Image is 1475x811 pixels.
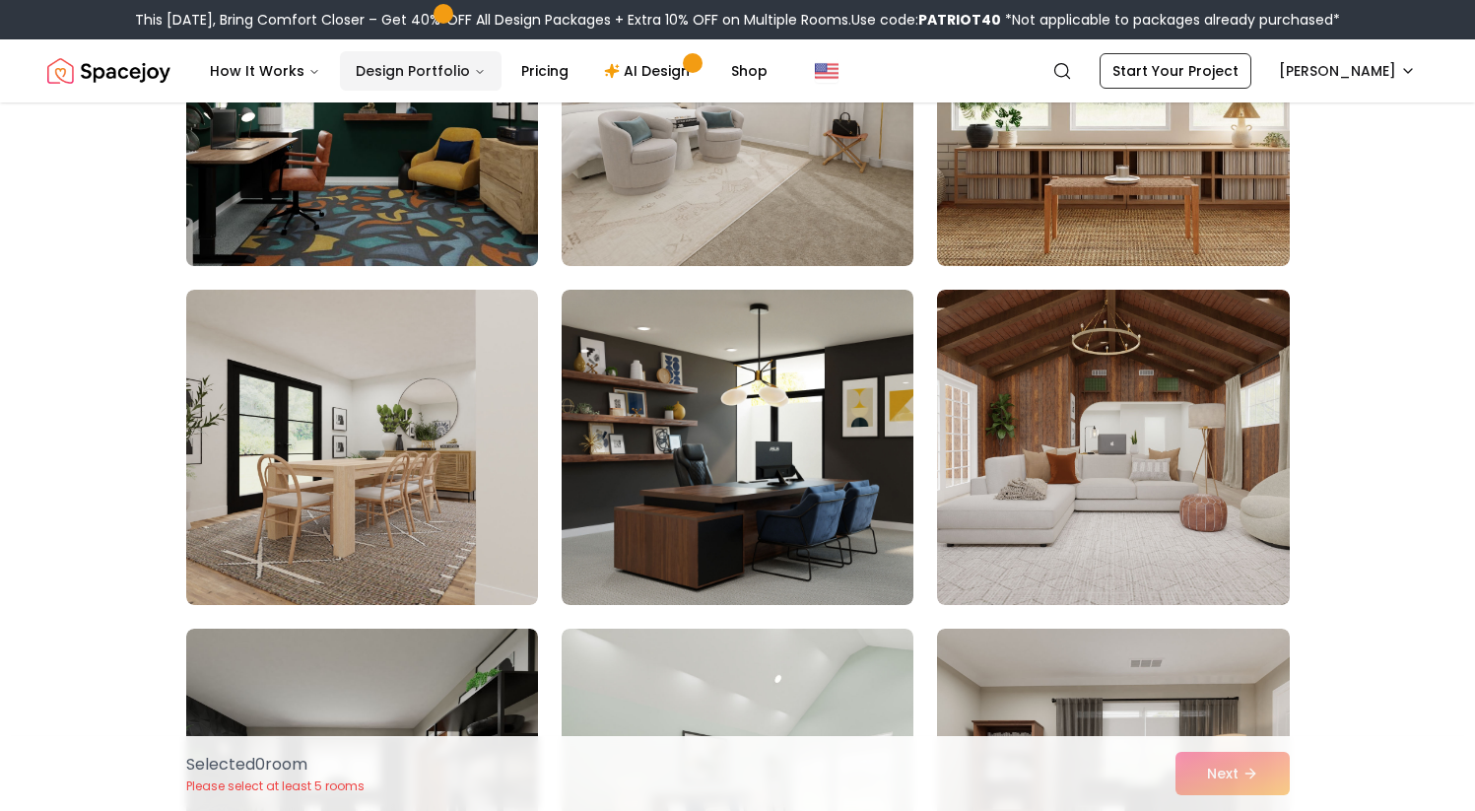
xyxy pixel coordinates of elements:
[194,51,336,91] button: How It Works
[937,290,1289,605] img: Room room-6
[851,10,1001,30] span: Use code:
[1267,53,1428,89] button: [PERSON_NAME]
[588,51,711,91] a: AI Design
[194,51,783,91] nav: Main
[1001,10,1340,30] span: *Not applicable to packages already purchased*
[135,10,1340,30] div: This [DATE], Bring Comfort Closer – Get 40% OFF All Design Packages + Extra 10% OFF on Multiple R...
[47,39,1428,102] nav: Global
[918,10,1001,30] b: PATRIOT40
[186,290,538,605] img: Room room-4
[815,59,838,83] img: United States
[186,753,365,777] p: Selected 0 room
[340,51,502,91] button: Design Portfolio
[562,290,913,605] img: Room room-5
[715,51,783,91] a: Shop
[1100,53,1251,89] a: Start Your Project
[47,51,170,91] img: Spacejoy Logo
[47,51,170,91] a: Spacejoy
[186,778,365,794] p: Please select at least 5 rooms
[505,51,584,91] a: Pricing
